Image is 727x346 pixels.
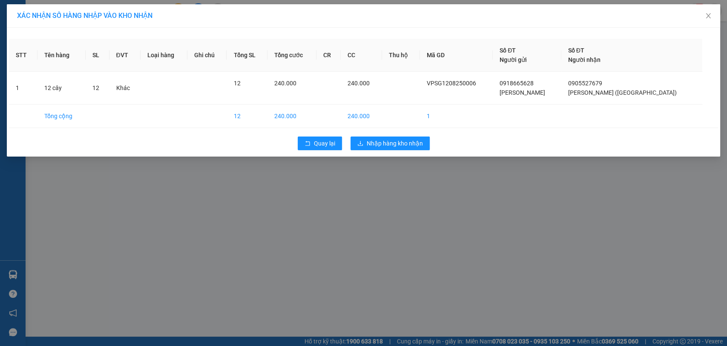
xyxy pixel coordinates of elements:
[187,39,227,72] th: Ghi chú
[568,80,602,87] span: 0905527679
[9,39,37,72] th: STT
[314,139,335,148] span: Quay lại
[59,46,113,65] li: VP VP [PERSON_NAME]
[341,39,382,72] th: CC
[316,39,341,72] th: CR
[367,139,423,148] span: Nhập hàng kho nhận
[705,12,712,19] span: close
[420,39,493,72] th: Mã GD
[500,56,527,63] span: Người gửi
[9,72,37,105] td: 1
[4,4,34,34] img: logo.jpg
[568,89,677,96] span: [PERSON_NAME] ([GEOGRAPHIC_DATA])
[500,80,534,87] span: 0918665628
[305,140,310,147] span: rollback
[227,105,267,128] td: 12
[109,72,141,105] td: Khác
[267,39,316,72] th: Tổng cước
[500,89,545,96] span: [PERSON_NAME]
[37,39,86,72] th: Tên hàng
[86,39,109,72] th: SL
[4,46,59,74] li: VP VP [GEOGRAPHIC_DATA]
[696,4,720,28] button: Close
[4,4,124,36] li: Nam Hải Limousine
[109,39,141,72] th: ĐVT
[37,72,86,105] td: 12 cây
[568,47,584,54] span: Số ĐT
[274,80,296,87] span: 240.000
[427,80,476,87] span: VPSG1208250006
[267,105,316,128] td: 240.000
[37,105,86,128] td: Tổng cộng
[298,137,342,150] button: rollbackQuay lại
[233,80,240,87] span: 12
[227,39,267,72] th: Tổng SL
[382,39,420,72] th: Thu hộ
[348,80,370,87] span: 240.000
[357,140,363,147] span: download
[141,39,187,72] th: Loại hàng
[568,56,601,63] span: Người nhận
[351,137,430,150] button: downloadNhập hàng kho nhận
[500,47,516,54] span: Số ĐT
[420,105,493,128] td: 1
[17,12,152,20] span: XÁC NHẬN SỐ HÀNG NHẬP VÀO KHO NHẬN
[92,84,99,91] span: 12
[341,105,382,128] td: 240.000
